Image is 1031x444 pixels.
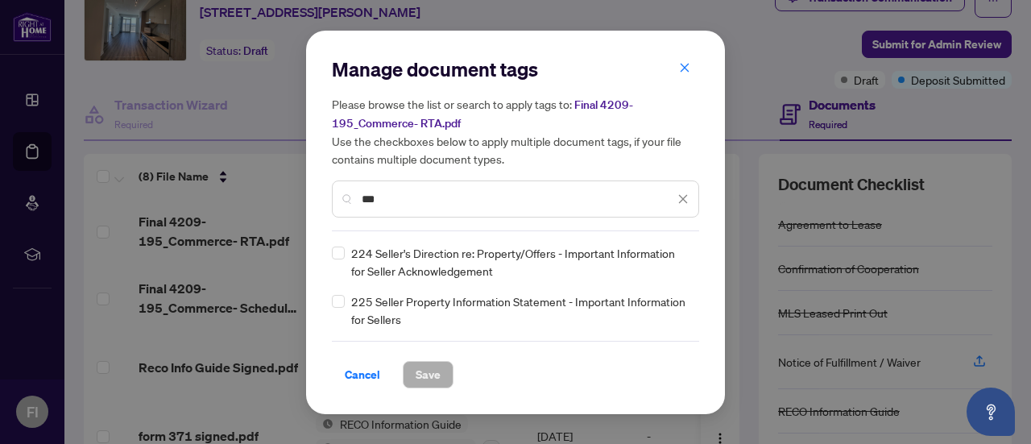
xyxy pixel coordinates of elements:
h5: Please browse the list or search to apply tags to: Use the checkboxes below to apply multiple doc... [332,95,699,168]
button: Cancel [332,361,393,388]
span: Cancel [345,362,380,388]
span: Final 4209-195_Commerce- RTA.pdf [332,98,633,131]
span: 224 Seller's Direction re: Property/Offers - Important Information for Seller Acknowledgement [351,244,689,280]
button: Open asap [967,388,1015,436]
button: Save [403,361,453,388]
span: close [677,193,689,205]
span: close [679,62,690,73]
h2: Manage document tags [332,56,699,82]
span: 225 Seller Property Information Statement - Important Information for Sellers [351,293,689,328]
